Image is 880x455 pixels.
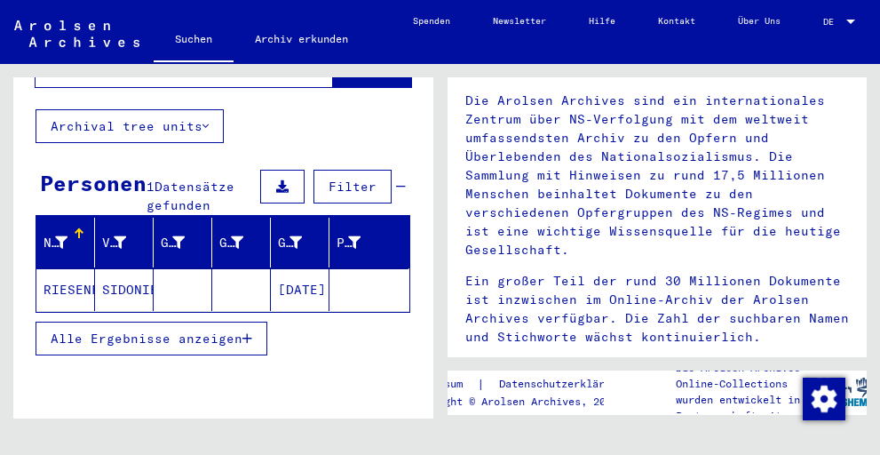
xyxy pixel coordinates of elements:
[36,322,267,355] button: Alle Ergebnisse anzeigen
[676,392,814,424] p: wurden entwickelt in Partnerschaft mit
[161,228,211,257] div: Geburtsname
[161,234,185,252] div: Geburtsname
[676,360,814,392] p: Die Arolsen Archives Online-Collections
[36,218,95,267] mat-header-cell: Nachname
[147,179,234,213] span: Datensätze gefunden
[154,18,234,64] a: Suchen
[219,228,270,257] div: Geburt‏
[271,218,329,267] mat-header-cell: Geburtsdatum
[329,218,408,267] mat-header-cell: Prisoner #
[803,378,845,420] img: Zustimmung ändern
[271,268,329,311] mat-cell: [DATE]
[337,228,387,257] div: Prisoner #
[102,234,126,252] div: Vorname
[147,179,155,195] span: 1
[278,234,302,252] div: Geburtsdatum
[465,272,850,347] p: Ein großer Teil der rund 30 Millionen Dokumente ist inzwischen im Online-Archiv der Arolsen Archi...
[212,218,271,267] mat-header-cell: Geburt‏
[95,218,154,267] mat-header-cell: Vorname
[234,18,369,60] a: Archiv erkunden
[51,331,242,347] span: Alle Ergebnisse anzeigen
[465,92,850,259] p: Die Arolsen Archives sind ein internationales Zentrum über NS-Verfolgung mit dem weltweit umfasse...
[219,234,243,252] div: Geburt‏
[337,234,361,252] div: Prisoner #
[44,234,67,252] div: Nachname
[40,167,147,199] div: Personen
[329,179,377,195] span: Filter
[36,268,95,311] mat-cell: RIESENFELD
[36,109,224,143] button: Archival tree units
[95,268,154,311] mat-cell: SIDONIE
[44,228,94,257] div: Nachname
[14,20,139,47] img: Arolsen_neg.svg
[102,228,153,257] div: Vorname
[407,394,645,410] p: Copyright © Arolsen Archives, 2021
[313,170,392,204] button: Filter
[407,375,645,394] div: |
[278,228,329,257] div: Geburtsdatum
[154,218,212,267] mat-header-cell: Geburtsname
[823,17,843,27] span: DE
[485,375,645,394] a: Datenschutzerklärung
